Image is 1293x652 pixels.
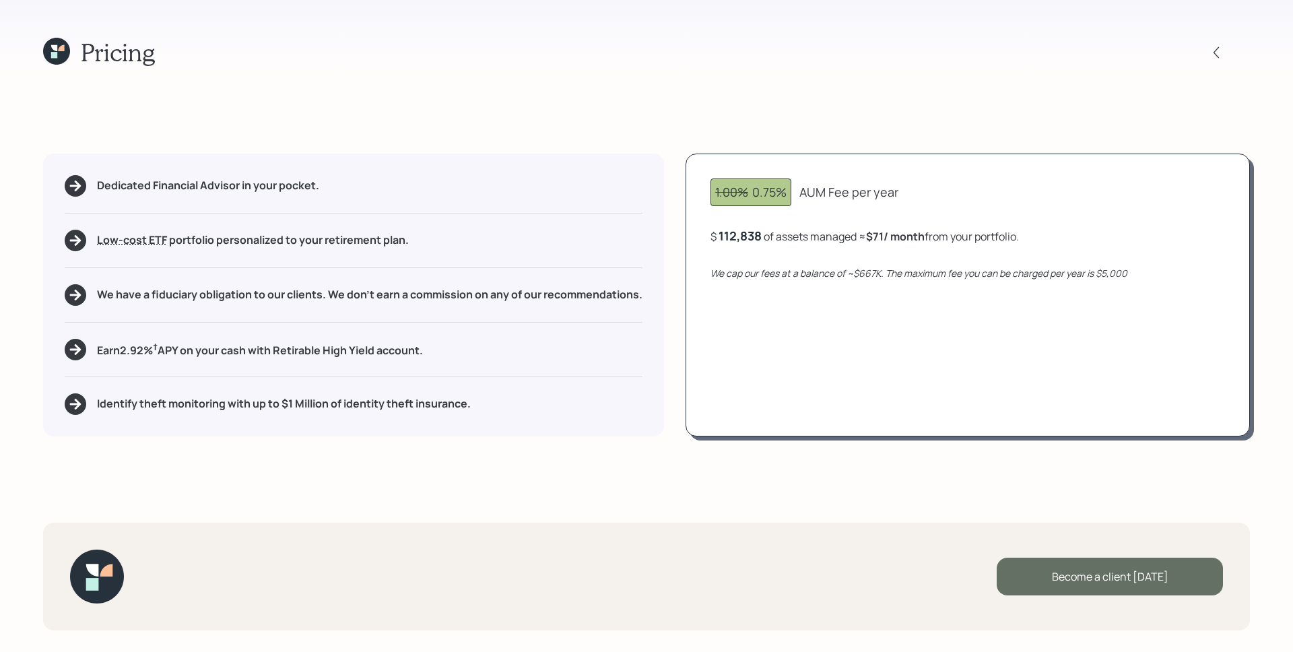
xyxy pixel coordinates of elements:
i: We cap our fees at a balance of ~$667K. The maximum fee you can be charged per year is $5,000 [710,267,1127,280]
h5: Earn 2.92 % APY on your cash with Retirable High Yield account. [97,341,423,358]
b: $71 / month [866,229,925,244]
div: Become a client [DATE] [997,558,1223,595]
span: Low-cost ETF [97,232,167,247]
div: $ of assets managed ≈ from your portfolio . [710,228,1019,244]
div: AUM Fee per year [799,183,898,201]
h5: Identify theft monitoring with up to $1 Million of identity theft insurance. [97,397,471,410]
div: 112,838 [719,228,762,244]
span: 1.00% [715,184,748,200]
div: 0.75% [715,183,787,201]
h1: Pricing [81,38,155,67]
h5: Dedicated Financial Advisor in your pocket. [97,179,319,192]
iframe: Customer reviews powered by Trustpilot [140,537,312,639]
sup: † [153,341,158,353]
h5: We have a fiduciary obligation to our clients. We don't earn a commission on any of our recommend... [97,288,642,301]
h5: portfolio personalized to your retirement plan. [97,234,409,247]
